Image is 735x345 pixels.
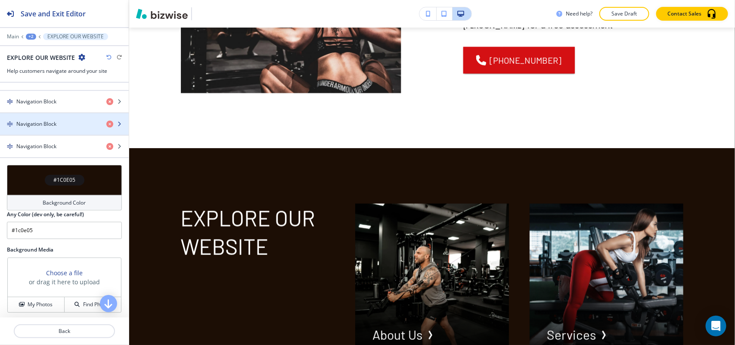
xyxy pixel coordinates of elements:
button: Back [14,324,115,338]
h4: Find Photos [83,301,111,308]
button: #1C0E05Background Color [7,165,122,211]
p: EXPLORE OUR WEBSITE [47,34,104,40]
button: My Photos [8,297,65,312]
img: Bizwise Logo [136,9,188,19]
img: Drag [7,143,13,149]
p: Contact Sales [667,10,701,18]
img: Your Logo [195,10,219,18]
button: EXPLORE OUR WEBSITE [43,33,108,40]
h4: Background Color [43,199,86,207]
h3: Help customers navigate around your site [7,67,122,75]
h4: #1C0E05 [53,176,75,184]
button: Contact Sales [656,7,728,21]
h2: Background Media [7,246,122,254]
img: Drag [7,121,13,127]
h4: My Photos [28,301,53,308]
button: Choose a file [46,268,83,277]
h4: Navigation Block [16,143,56,150]
h2: Any Color (dev only, be careful!) [7,211,84,218]
h4: Navigation Block [16,98,56,106]
img: Drag [7,99,13,105]
p: Save Draft [611,10,638,18]
h2: EXPLORE OUR WEBSITE [7,53,75,62]
h4: Navigation Block [16,120,56,128]
button: +2 [26,34,36,40]
div: Choose a fileor drag it here to uploadMy PhotosFind Photos [7,257,122,313]
button: Find Photos [65,297,121,312]
div: Open Intercom Messenger [706,316,726,336]
button: Main [7,34,19,40]
p: Back [15,327,114,335]
p: EXPLORE OUR WEBSITE [181,204,335,261]
h3: or drag it here to upload [29,277,100,286]
button: Save Draft [599,7,649,21]
h3: Need help? [566,10,592,18]
h2: Save and Exit Editor [21,9,86,19]
a: [PHONE_NUMBER] [463,47,575,74]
